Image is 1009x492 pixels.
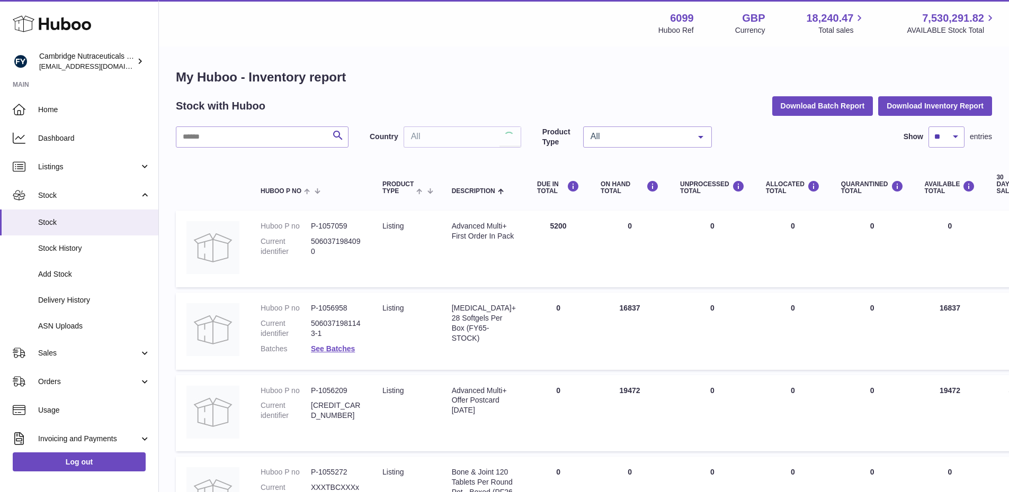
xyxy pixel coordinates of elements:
[914,293,986,370] td: 16837
[382,468,404,476] span: listing
[38,162,139,172] span: Listings
[261,467,311,477] dt: Huboo P no
[38,190,139,201] span: Stock
[870,468,874,476] span: 0
[907,25,996,35] span: AVAILABLE Stock Total
[311,221,361,231] dd: P-1057059
[806,11,865,35] a: 18,240.47 Total sales
[766,180,820,195] div: ALLOCATED Total
[670,11,694,25] strong: 6099
[870,304,874,312] span: 0
[382,386,404,395] span: listing
[311,303,361,313] dd: P-1056958
[590,211,669,287] td: 0
[38,434,139,444] span: Invoicing and Payments
[176,99,265,113] h2: Stock with Huboo
[526,293,590,370] td: 0
[38,105,150,115] span: Home
[841,180,904,195] div: QUARANTINED Total
[914,375,986,452] td: 19472
[806,11,853,25] span: 18,240.47
[261,318,311,339] dt: Current identifier
[261,221,311,231] dt: Huboo P no
[755,375,831,452] td: 0
[669,211,755,287] td: 0
[38,377,139,387] span: Orders
[755,293,831,370] td: 0
[904,132,923,142] label: Show
[39,62,156,70] span: [EMAIL_ADDRESS][DOMAIN_NAME]
[38,133,150,143] span: Dashboard
[261,236,311,257] dt: Current identifier
[382,304,404,312] span: listing
[680,180,745,195] div: UNPROCESSED Total
[669,293,755,370] td: 0
[261,188,301,195] span: Huboo P no
[526,375,590,452] td: 0
[870,386,874,395] span: 0
[658,25,694,35] div: Huboo Ref
[311,386,361,396] dd: P-1056209
[186,221,239,274] img: product image
[261,400,311,421] dt: Current identifier
[261,386,311,396] dt: Huboo P no
[818,25,865,35] span: Total sales
[452,188,495,195] span: Description
[922,11,984,25] span: 7,530,291.82
[772,96,873,115] button: Download Batch Report
[261,344,311,354] dt: Batches
[452,303,516,343] div: [MEDICAL_DATA]+ 28 Softgels Per Box (FY65-STOCK)
[261,303,311,313] dt: Huboo P no
[452,221,516,241] div: Advanced Multi+ First Order In Pack
[537,180,579,195] div: DUE IN TOTAL
[186,386,239,439] img: product image
[311,236,361,257] dd: 5060371984090
[38,217,150,227] span: Stock
[590,375,669,452] td: 19472
[755,211,831,287] td: 0
[311,318,361,339] dd: 5060371981143-1
[311,400,361,421] dd: [CREDIT_CARD_NUMBER]
[870,222,874,230] span: 0
[588,131,690,142] span: All
[735,25,765,35] div: Currency
[311,467,361,477] dd: P-1055272
[907,11,996,35] a: 7,530,291.82 AVAILABLE Stock Total
[742,11,765,25] strong: GBP
[39,51,135,71] div: Cambridge Nutraceuticals Ltd
[914,211,986,287] td: 0
[186,303,239,356] img: product image
[925,180,976,195] div: AVAILABLE Total
[370,132,398,142] label: Country
[382,222,404,230] span: listing
[526,211,590,287] td: 5200
[13,53,29,69] img: huboo@camnutra.com
[13,452,146,471] a: Log out
[542,127,578,147] label: Product Type
[38,243,150,253] span: Stock History
[452,386,516,416] div: Advanced Multi+ Offer Postcard [DATE]
[382,181,414,195] span: Product Type
[38,405,150,415] span: Usage
[311,344,355,353] a: See Batches
[590,293,669,370] td: 16837
[878,96,992,115] button: Download Inventory Report
[38,348,139,358] span: Sales
[176,69,992,86] h1: My Huboo - Inventory report
[38,269,150,279] span: Add Stock
[38,295,150,305] span: Delivery History
[38,321,150,331] span: ASN Uploads
[970,132,992,142] span: entries
[669,375,755,452] td: 0
[601,180,659,195] div: ON HAND Total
